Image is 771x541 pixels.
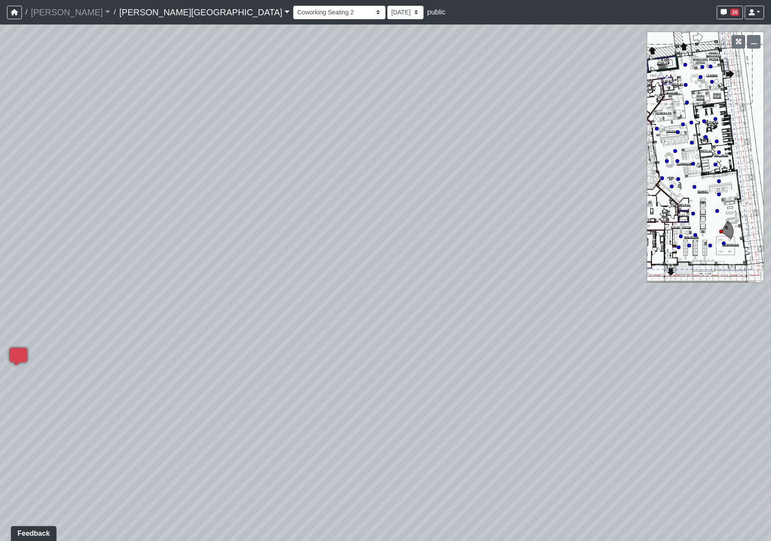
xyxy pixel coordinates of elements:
span: 20 [730,9,739,16]
span: / [22,4,31,21]
span: / [110,4,119,21]
span: public [427,8,445,16]
button: 20 [717,6,743,19]
a: [PERSON_NAME] [31,4,110,21]
a: [PERSON_NAME][GEOGRAPHIC_DATA] [119,4,290,21]
iframe: Ybug feedback widget [7,523,58,541]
